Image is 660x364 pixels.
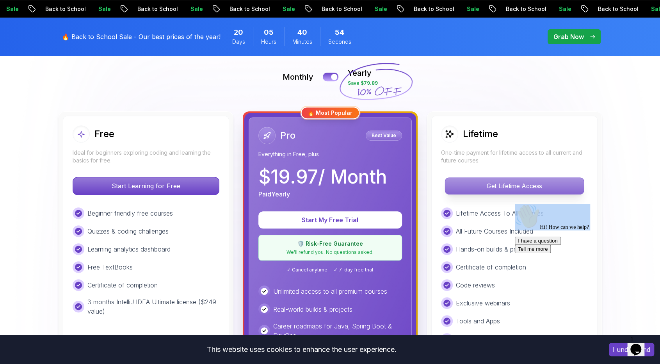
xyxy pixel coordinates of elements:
[87,280,158,290] p: Certificate of completion
[456,280,495,290] p: Code reviews
[131,5,184,13] p: Back to School
[591,5,644,13] p: Back to School
[334,267,373,273] span: ✓ 7-day free trial
[512,201,652,329] iframe: chat widget
[463,128,498,140] h2: Lifetime
[261,38,276,46] span: Hours
[553,32,584,41] p: Grab Now
[268,215,393,225] p: Start My Free Trial
[456,244,533,254] p: Hands-on builds & projects
[3,44,39,52] button: Tell me more
[609,343,654,356] button: Accept cookies
[456,316,500,326] p: Tools and Apps
[315,5,368,13] p: Back to School
[87,227,169,236] p: Quizzes & coding challenges
[297,27,307,38] span: 40 Minutes
[264,27,274,38] span: 5 Hours
[456,298,510,308] p: Exclusive webinars
[62,32,221,41] p: 🔥 Back to School Sale - Our best prices of the year!
[280,129,295,142] h2: Pro
[367,132,401,139] p: Best Value
[258,150,402,158] p: Everything in Free, plus
[456,262,526,272] p: Certificate of completion
[258,168,387,186] p: $ 19.97 / Month
[552,5,577,13] p: Sale
[456,334,500,344] p: Priority Support
[258,216,402,224] a: Start My Free Trial
[283,71,313,82] p: Monthly
[276,5,301,13] p: Sale
[273,287,387,296] p: Unlimited access to all premium courses
[456,227,533,236] p: All Future Courses Included
[87,244,171,254] p: Learning analytics dashboard
[3,36,49,44] button: I have a question
[3,3,144,52] div: 👋Hi! How can we help?I have a questionTell me more
[258,189,290,199] p: Paid Yearly
[87,209,173,218] p: Beginner friendly free courses
[273,305,352,314] p: Real-world builds & projects
[441,149,588,164] p: One-time payment for lifetime access to all current and future courses.
[456,209,544,218] p: Lifetime Access To All Courses
[6,341,597,358] div: This website uses cookies to enhance the user experience.
[445,177,584,194] button: Get Lifetime Access
[441,182,588,190] a: Get Lifetime Access
[273,321,402,340] p: Career roadmaps for Java, Spring Boot & DevOps
[368,5,393,13] p: Sale
[292,38,312,46] span: Minutes
[3,23,77,29] span: Hi! How can we help?
[73,149,219,164] p: Ideal for beginners exploring coding and learning the basics for free.
[263,249,397,255] p: We'll refund you. No questions asked.
[407,5,460,13] p: Back to School
[184,5,209,13] p: Sale
[263,240,397,248] p: 🛡️ Risk-Free Guarantee
[87,262,133,272] p: Free TextBooks
[73,177,219,194] p: Start Learning for Free
[460,5,485,13] p: Sale
[328,38,351,46] span: Seconds
[73,177,219,195] button: Start Learning for Free
[287,267,327,273] span: ✓ Cancel anytime
[445,178,584,194] p: Get Lifetime Access
[499,5,552,13] p: Back to School
[39,5,92,13] p: Back to School
[335,27,344,38] span: 54 Seconds
[232,38,245,46] span: Days
[234,27,243,38] span: 20 Days
[258,211,402,228] button: Start My Free Trial
[3,3,28,28] img: :wave:
[73,182,219,190] a: Start Learning for Free
[223,5,276,13] p: Back to School
[627,333,652,356] iframe: chat widget
[94,128,114,140] h2: Free
[87,297,219,316] p: 3 months IntelliJ IDEA Ultimate license ($249 value)
[92,5,117,13] p: Sale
